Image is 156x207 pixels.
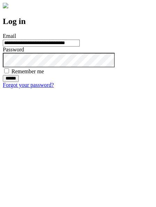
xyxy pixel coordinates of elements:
[11,68,44,74] label: Remember me
[3,47,24,52] label: Password
[3,82,54,88] a: Forgot your password?
[3,33,16,39] label: Email
[3,3,8,8] img: logo-4e3dc11c47720685a147b03b5a06dd966a58ff35d612b21f08c02c0306f2b779.png
[3,17,153,26] h2: Log in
